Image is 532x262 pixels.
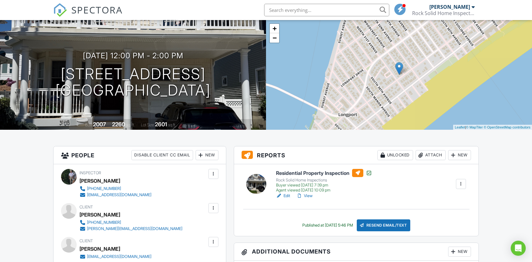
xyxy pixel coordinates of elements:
div: New [448,247,471,257]
div: Rock Solid Home Inspections, LLC [412,10,475,16]
div: [PERSON_NAME] [79,176,120,186]
span: Inspector [79,170,101,175]
a: View [296,193,313,199]
a: Zoom out [270,33,279,43]
div: [PHONE_NUMBER] [87,186,121,191]
span: Client [79,205,93,209]
span: sq.ft. [168,123,176,127]
a: [EMAIL_ADDRESS][DOMAIN_NAME] [79,192,151,198]
a: [PHONE_NUMBER] [79,186,151,192]
div: [PHONE_NUMBER] [87,220,121,225]
div: [PERSON_NAME] [429,4,470,10]
div: New [448,150,471,160]
a: © OpenStreetMap contributors [484,125,530,129]
span: SPECTORA [71,3,123,16]
span: Lot Size [141,123,154,127]
a: Zoom in [270,24,279,33]
h6: Residential Property Inspection [276,169,372,177]
h1: [STREET_ADDRESS] [GEOGRAPHIC_DATA] [55,66,211,99]
div: [PERSON_NAME] [79,210,120,219]
div: [PERSON_NAME][EMAIL_ADDRESS][DOMAIN_NAME] [87,226,182,231]
div: Published at [DATE] 5:46 PM [302,223,353,228]
div: 2007 [93,121,106,128]
div: Open Intercom Messenger [511,241,526,256]
h3: Additional Documents [234,243,478,261]
span: Client [79,238,93,243]
h3: [DATE] 12:00 pm - 2:00 pm [83,51,183,60]
div: [EMAIL_ADDRESS][DOMAIN_NAME] [87,254,151,259]
div: 2260 [112,121,125,128]
div: [EMAIL_ADDRESS][DOMAIN_NAME] [87,192,151,197]
div: Resend Email/Text [357,219,411,231]
div: Rock Solid Home Inspections [276,178,372,183]
div: Buyer viewed [DATE] 7:39 pm [276,183,372,188]
h3: Reports [234,146,478,164]
input: Search everything... [264,4,389,16]
a: [EMAIL_ADDRESS][DOMAIN_NAME] [79,254,151,260]
span: Built [85,123,92,127]
a: Leaflet [455,125,465,129]
a: Residential Property Inspection Rock Solid Home Inspections Buyer viewed [DATE] 7:39 pm Agent vie... [276,169,372,193]
span: sq. ft. [126,123,135,127]
a: © MapTiler [466,125,483,129]
a: [PERSON_NAME][EMAIL_ADDRESS][DOMAIN_NAME] [79,226,182,232]
div: 2601 [155,121,167,128]
div: New [196,150,218,160]
div: Agent viewed [DATE] 10:09 pm [276,188,372,193]
a: SPECTORA [53,8,123,22]
h3: People [54,146,226,164]
div: Unlocked [377,150,413,160]
a: Edit [276,193,290,199]
div: Attach [416,150,446,160]
a: [PHONE_NUMBER] [79,219,182,226]
div: [PERSON_NAME] [79,244,120,254]
img: The Best Home Inspection Software - Spectora [53,3,67,17]
div: | [453,125,532,130]
div: Disable Client CC Email [131,150,193,160]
